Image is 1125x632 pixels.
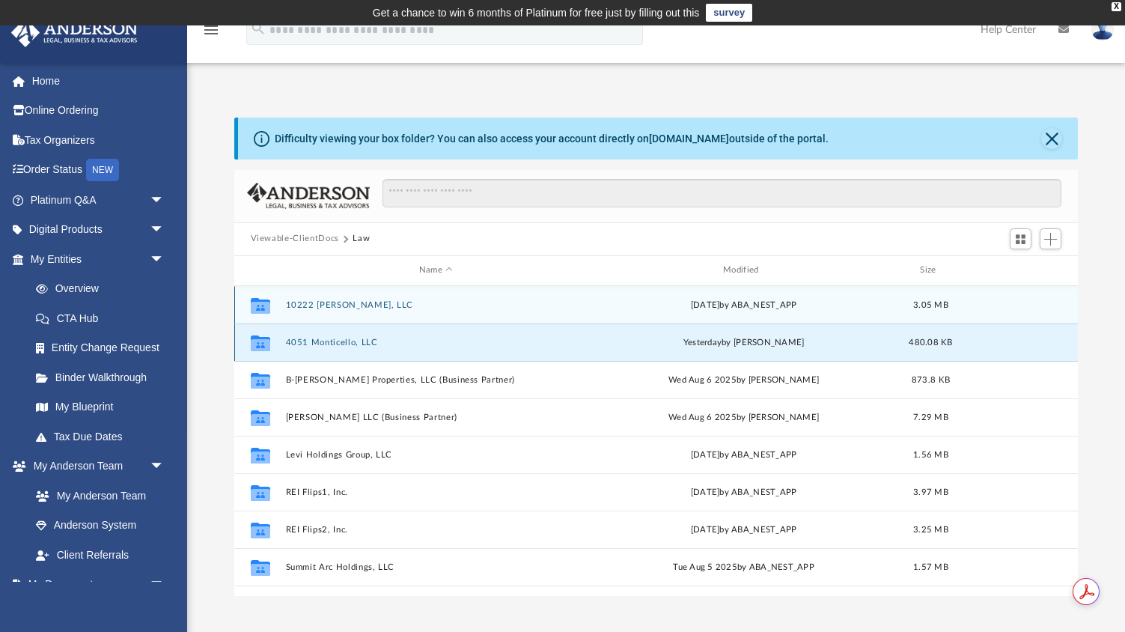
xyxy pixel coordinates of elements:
span: 873.8 KB [912,375,950,383]
a: CTA Hub [21,303,187,333]
button: REI Flips2, Inc. [285,525,586,535]
input: Search files and folders [382,179,1061,207]
a: Tax Due Dates [21,422,187,452]
img: Anderson Advisors Platinum Portal [7,18,142,47]
span: 3.25 MB [913,525,948,533]
i: menu [202,21,220,39]
a: Home [10,66,187,96]
div: [DATE] by ABA_NEST_APP [593,448,894,461]
div: [DATE] by ABA_NEST_APP [593,298,894,312]
a: Digital Productsarrow_drop_down [10,215,187,245]
a: My Anderson Team [21,481,172,511]
button: [PERSON_NAME] LLC (Business Partner) [285,413,586,422]
button: Close [1041,128,1062,149]
div: id [967,264,1072,277]
button: Add [1040,228,1062,249]
a: [DOMAIN_NAME] [649,133,729,145]
div: grid [234,286,1079,597]
button: 4051 Monticello, LLC [285,338,586,347]
a: Entity Change Request [21,333,187,363]
span: arrow_drop_down [150,215,180,246]
a: Binder Walkthrough [21,362,187,392]
button: 10222 [PERSON_NAME], LLC [285,300,586,310]
div: Difficulty viewing your box folder? You can also access your account directly on outside of the p... [275,131,829,147]
a: Client Referrals [21,540,180,570]
span: yesterday [683,338,721,346]
span: 3.05 MB [913,300,948,309]
div: by [PERSON_NAME] [593,335,894,349]
div: id [240,264,278,277]
div: Get a chance to win 6 months of Platinum for free just by filling out this [373,4,700,22]
div: Wed Aug 6 2025 by [PERSON_NAME] [593,410,894,424]
span: arrow_drop_down [150,452,180,482]
div: Modified [593,264,894,277]
a: Overview [21,274,187,304]
button: Summit Arc Holdings, LLC [285,562,586,572]
div: [DATE] by ABA_NEST_APP [593,523,894,536]
a: menu [202,28,220,39]
a: Online Ordering [10,96,187,126]
span: 480.08 KB [909,338,952,346]
button: Switch to Grid View [1010,228,1032,249]
span: 3.97 MB [913,487,948,496]
a: Tax Organizers [10,125,187,155]
a: Anderson System [21,511,180,541]
div: [DATE] by ABA_NEST_APP [593,485,894,499]
img: User Pic [1091,19,1114,40]
span: 7.29 MB [913,413,948,421]
div: close [1112,2,1121,11]
button: Viewable-ClientDocs [251,232,339,246]
button: B-[PERSON_NAME] Properties, LLC (Business Partner) [285,375,586,385]
button: Law [353,232,370,246]
span: arrow_drop_down [150,570,180,601]
div: NEW [86,159,119,181]
span: 1.57 MB [913,562,948,571]
i: search [250,20,266,37]
a: My Anderson Teamarrow_drop_down [10,452,180,481]
a: My Documentsarrow_drop_down [10,570,180,600]
div: Name [284,264,586,277]
a: My Entitiesarrow_drop_down [10,244,187,274]
button: REI Flips1, Inc. [285,487,586,497]
div: Tue Aug 5 2025 by ABA_NEST_APP [593,560,894,574]
span: 1.56 MB [913,450,948,458]
a: Platinum Q&Aarrow_drop_down [10,185,187,215]
div: Size [900,264,960,277]
a: Order StatusNEW [10,155,187,186]
span: arrow_drop_down [150,185,180,216]
div: Wed Aug 6 2025 by [PERSON_NAME] [593,373,894,386]
span: arrow_drop_down [150,244,180,275]
a: survey [706,4,752,22]
a: My Blueprint [21,392,180,422]
button: Levi Holdings Group, LLC [285,450,586,460]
